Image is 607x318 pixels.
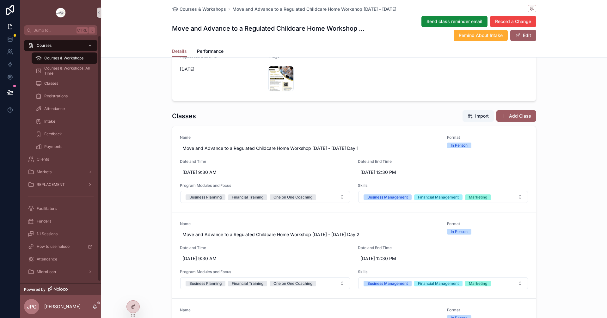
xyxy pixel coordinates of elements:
a: Intake [32,116,97,127]
div: Business Management [367,194,408,200]
a: Markets [24,166,97,178]
span: Intake [44,119,55,124]
span: Format [447,308,529,313]
div: In Person [451,229,468,235]
div: Business Planning [189,281,222,286]
div: Marketing [469,194,487,200]
button: Unselect ONE_ON_ONE_COACHING [270,280,316,286]
span: Jump to... [34,28,74,33]
span: Send class reminder email [426,18,482,25]
button: Add Class [496,110,536,122]
img: App logo [56,8,66,18]
span: Name [180,308,439,313]
a: MicroLoan [24,266,97,278]
div: Financial Training [232,194,263,200]
a: Payments [32,141,97,152]
a: Feedback [32,128,97,140]
button: Unselect BUSINESS_PLANNING [186,194,225,200]
button: Remind About Intake [454,30,508,41]
a: Attendance [24,254,97,265]
a: Details [172,46,187,58]
div: Marketing [469,281,487,286]
span: MicroLoan [37,269,56,274]
span: [DATE] 12:30 PM [360,169,526,175]
span: Move and Advance to a Regulated Childcare Home Workshop [DATE] - [DATE] Day 1 [182,145,437,151]
span: Classes [44,81,58,86]
div: One on One Coaching [273,281,312,286]
span: REPLACEMENT [37,182,65,187]
a: Classes [32,78,97,89]
a: Courses & Workshops [32,52,97,64]
span: Date and Time [180,245,350,250]
span: Markets [37,169,52,174]
button: Unselect FINANCIAL_MANAGEMENT [414,280,463,286]
span: Format [447,135,529,140]
span: JPC [27,303,37,310]
a: Facilitators [24,203,97,214]
button: Unselect BUSINESS_MANAGEMENT [364,194,412,200]
div: Business Management [367,281,408,286]
button: Import [463,110,494,122]
span: Date and Time [180,159,350,164]
button: Unselect FINANCIAL_TRAINING [228,194,267,200]
span: Skills [358,183,528,188]
button: Unselect FINANCIAL_MANAGEMENT [414,194,463,200]
span: Courses & Workshops [44,56,83,61]
span: Skills [358,269,528,274]
div: In Person [451,143,468,148]
span: Format [447,221,529,226]
a: Powered by [20,284,101,295]
span: Registrations [44,94,68,99]
button: Record a Change [490,16,536,27]
button: Select Button [358,191,528,203]
span: 1:1 Sessions [37,231,58,236]
button: Unselect MARKETING [465,194,491,200]
span: Facilitators [37,206,57,211]
a: Courses [24,40,97,51]
span: K [89,28,94,33]
span: Feedback [44,131,62,137]
button: Unselect MARKETING [465,280,491,286]
a: Courses & Workshops: All Time [32,65,97,76]
span: Attendance [37,257,57,262]
span: Ctrl [77,27,88,34]
span: Move and Advance to a Regulated Childcare Home Workshop [DATE] - [DATE] Day 2 [182,231,437,238]
span: Import [475,113,489,119]
a: Registrations [32,90,97,102]
button: Select Button [180,277,350,289]
div: One on One Coaching [273,194,312,200]
a: How to use noloco [24,241,97,252]
span: Program Modules and Focus [180,269,350,274]
span: Courses & Workshops [180,6,226,12]
div: Business Planning [189,194,222,200]
span: Clients [37,157,49,162]
button: Unselect FINANCIAL_TRAINING [228,280,267,286]
a: NameMove and Advance to a Regulated Childcare Home Workshop [DATE] - [DATE] Day 2FormatIn PersonD... [172,212,536,298]
span: Payments [44,144,62,149]
a: REPLACEMENT [24,179,97,190]
span: Program Modules and Focus [180,183,350,188]
span: [DATE] 9:30 AM [182,169,348,175]
a: Clients [24,154,97,165]
span: Record a Change [495,18,531,25]
span: Date and End Time [358,159,528,164]
span: Remind About Intake [459,32,503,39]
span: How to use noloco [37,244,70,249]
span: Courses & Workshops: All Time [44,66,91,76]
a: Move and Advance to a Regulated Childcare Home Workshop [DATE] - [DATE] [232,6,396,12]
span: [DATE] [180,66,263,72]
button: Edit [510,30,536,41]
span: [DATE] 9:30 AM [182,255,348,262]
span: Name [180,135,439,140]
span: [DATE] 12:30 PM [360,255,526,262]
a: Courses & Workshops [172,6,226,12]
span: Date and End Time [358,245,528,250]
a: Performance [197,46,224,58]
span: Courses [37,43,52,48]
button: Send class reminder email [421,16,487,27]
div: Financial Management [418,194,459,200]
span: Attendance [44,106,65,111]
button: Unselect BUSINESS_PLANNING [186,280,225,286]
